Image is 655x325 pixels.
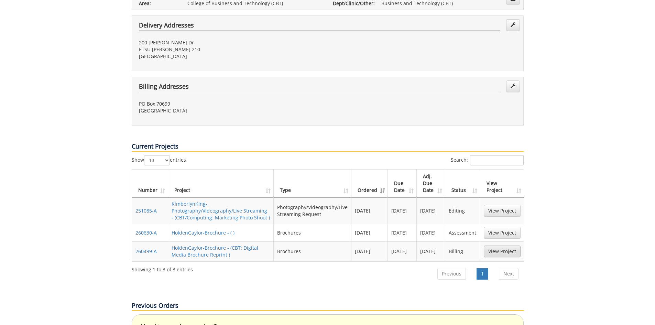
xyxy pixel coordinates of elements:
[437,268,466,280] a: Previous
[139,22,500,31] h4: Delivery Addresses
[445,197,480,224] td: Editing
[139,46,323,53] p: ETSU [PERSON_NAME] 210
[172,201,270,221] a: KimberlynKing-Photography/Videography/Live Streaming - (CBT/Computing: Marketing Photo Shoot )
[132,301,524,311] p: Previous Orders
[351,241,388,261] td: [DATE]
[388,224,417,241] td: [DATE]
[135,207,157,214] a: 251085-A
[477,268,488,280] a: 1
[484,227,521,239] a: View Project
[351,170,388,197] th: Ordered: activate to sort column ascending
[168,170,274,197] th: Project: activate to sort column ascending
[351,224,388,241] td: [DATE]
[470,155,524,165] input: Search:
[135,229,157,236] a: 260630-A
[172,229,234,236] a: HoldenGaylor-Brochure - ( )
[139,39,323,46] p: 200 [PERSON_NAME] Dr
[506,80,520,92] a: Edit Addresses
[351,197,388,224] td: [DATE]
[480,170,524,197] th: View Project: activate to sort column ascending
[144,155,170,165] select: Showentries
[274,224,351,241] td: Brochures
[445,241,480,261] td: Billing
[274,170,351,197] th: Type: activate to sort column ascending
[274,241,351,261] td: Brochures
[417,197,446,224] td: [DATE]
[417,170,446,197] th: Adj. Due Date: activate to sort column ascending
[451,155,524,165] label: Search:
[417,241,446,261] td: [DATE]
[139,107,323,114] p: [GEOGRAPHIC_DATA]
[274,197,351,224] td: Photography/Videography/Live Streaming Request
[135,248,157,254] a: 260499-A
[499,268,518,280] a: Next
[484,246,521,257] a: View Project
[172,245,258,258] a: HoldenGaylor-Brochure - (CBT: Digital Media Brochure Reprint )
[506,19,520,31] a: Edit Addresses
[445,170,480,197] th: Status: activate to sort column ascending
[132,142,524,152] p: Current Projects
[388,197,417,224] td: [DATE]
[417,224,446,241] td: [DATE]
[139,100,323,107] p: PO Box 70699
[445,224,480,241] td: Assessment
[132,155,186,165] label: Show entries
[388,170,417,197] th: Due Date: activate to sort column ascending
[132,170,168,197] th: Number: activate to sort column ascending
[139,83,500,92] h4: Billing Addresses
[132,263,193,273] div: Showing 1 to 3 of 3 entries
[139,53,323,60] p: [GEOGRAPHIC_DATA]
[388,241,417,261] td: [DATE]
[484,205,521,217] a: View Project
